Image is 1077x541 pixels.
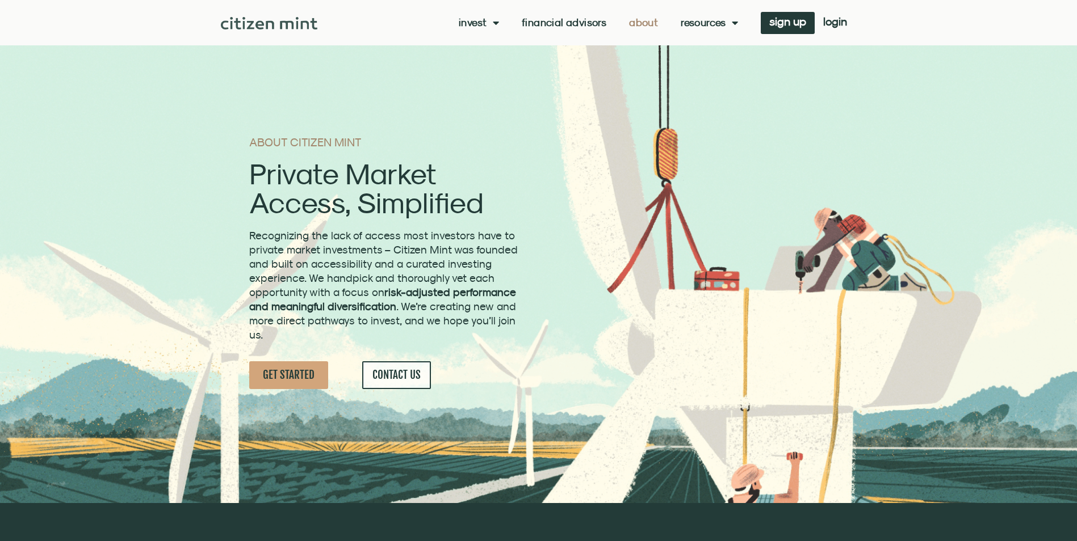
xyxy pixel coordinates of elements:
[221,17,318,29] img: Citizen Mint
[681,17,738,28] a: Resources
[459,17,738,28] nav: Menu
[372,368,421,382] span: CONTACT US
[459,17,499,28] a: Invest
[629,17,658,28] a: About
[769,18,806,26] span: sign up
[522,17,606,28] a: Financial Advisors
[362,361,431,389] a: CONTACT US
[249,286,516,312] strong: risk-adjusted performance and meaningful diversification
[249,137,521,148] h1: ABOUT CITIZEN MINT
[823,18,847,26] span: login
[249,361,328,389] a: GET STARTED
[761,12,815,34] a: sign up
[249,229,518,341] span: Recognizing the lack of access most investors have to private market investments – Citizen Mint w...
[249,159,521,217] h2: Private Market Access, Simplified
[263,368,315,382] span: GET STARTED
[815,12,856,34] a: login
